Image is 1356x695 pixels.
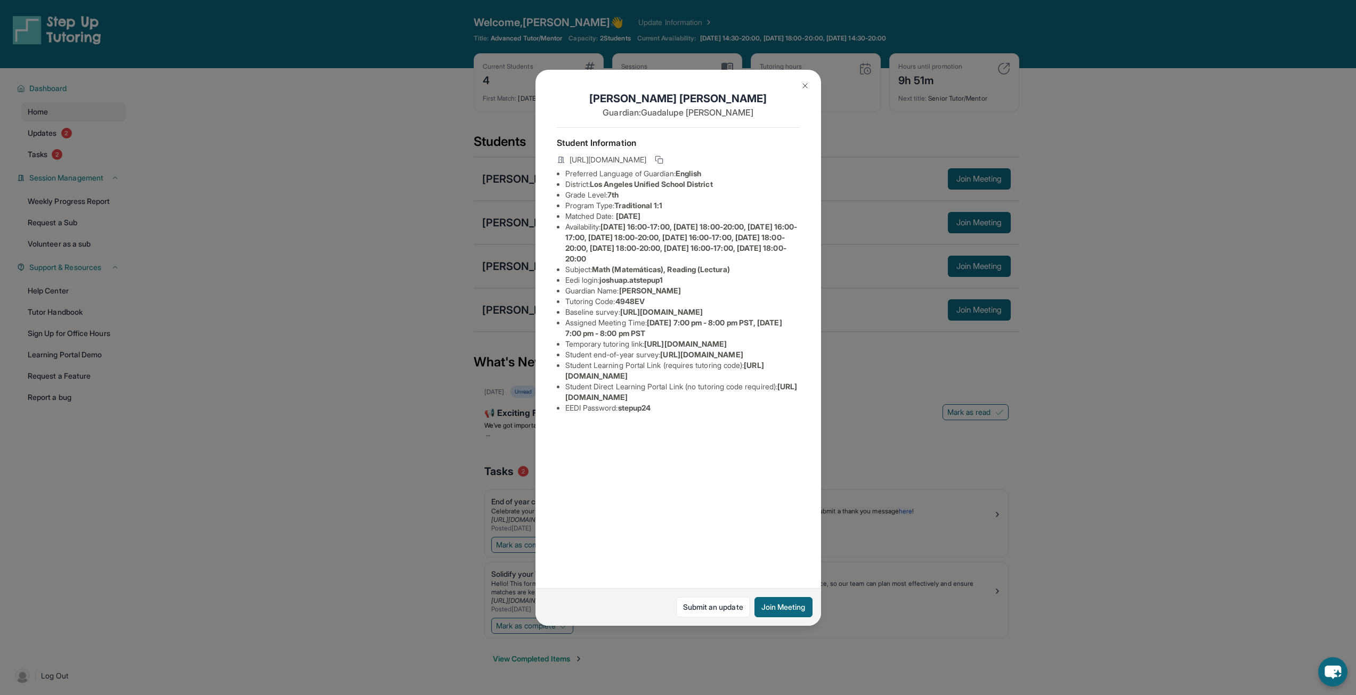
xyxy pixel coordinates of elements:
[801,81,809,90] img: Close Icon
[565,211,800,222] li: Matched Date:
[565,318,782,338] span: [DATE] 7:00 pm - 8:00 pm PST, [DATE] 7:00 pm - 8:00 pm PST
[565,349,800,360] li: Student end-of-year survey :
[660,350,743,359] span: [URL][DOMAIN_NAME]
[754,597,813,617] button: Join Meeting
[644,339,727,348] span: [URL][DOMAIN_NAME]
[557,106,800,119] p: Guardian: Guadalupe [PERSON_NAME]
[619,286,681,295] span: [PERSON_NAME]
[565,360,800,381] li: Student Learning Portal Link (requires tutoring code) :
[590,179,712,189] span: Los Angeles Unified School District
[565,296,800,307] li: Tutoring Code :
[614,201,662,210] span: Traditional 1:1
[607,190,619,199] span: 7th
[592,265,730,274] span: Math (Matemáticas), Reading (Lectura)
[557,136,800,149] h4: Student Information
[616,211,640,220] span: [DATE]
[676,169,702,178] span: English
[565,222,798,263] span: [DATE] 16:00-17:00, [DATE] 18:00-20:00, [DATE] 16:00-17:00, [DATE] 18:00-20:00, [DATE] 16:00-17:0...
[615,297,645,306] span: 4948EV
[565,264,800,275] li: Subject :
[599,275,663,284] span: joshuap.atstepup1
[565,285,800,296] li: Guardian Name :
[565,168,800,179] li: Preferred Language of Guardian:
[618,403,651,412] span: stepup24
[570,154,646,165] span: [URL][DOMAIN_NAME]
[565,317,800,339] li: Assigned Meeting Time :
[565,381,800,403] li: Student Direct Learning Portal Link (no tutoring code required) :
[1318,657,1347,686] button: chat-button
[557,91,800,106] h1: [PERSON_NAME] [PERSON_NAME]
[565,307,800,317] li: Baseline survey :
[620,307,703,316] span: [URL][DOMAIN_NAME]
[653,153,665,166] button: Copy link
[565,275,800,285] li: Eedi login :
[565,190,800,200] li: Grade Level:
[565,179,800,190] li: District:
[565,222,800,264] li: Availability:
[676,597,750,617] a: Submit an update
[565,403,800,413] li: EEDI Password :
[565,339,800,349] li: Temporary tutoring link :
[565,200,800,211] li: Program Type:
